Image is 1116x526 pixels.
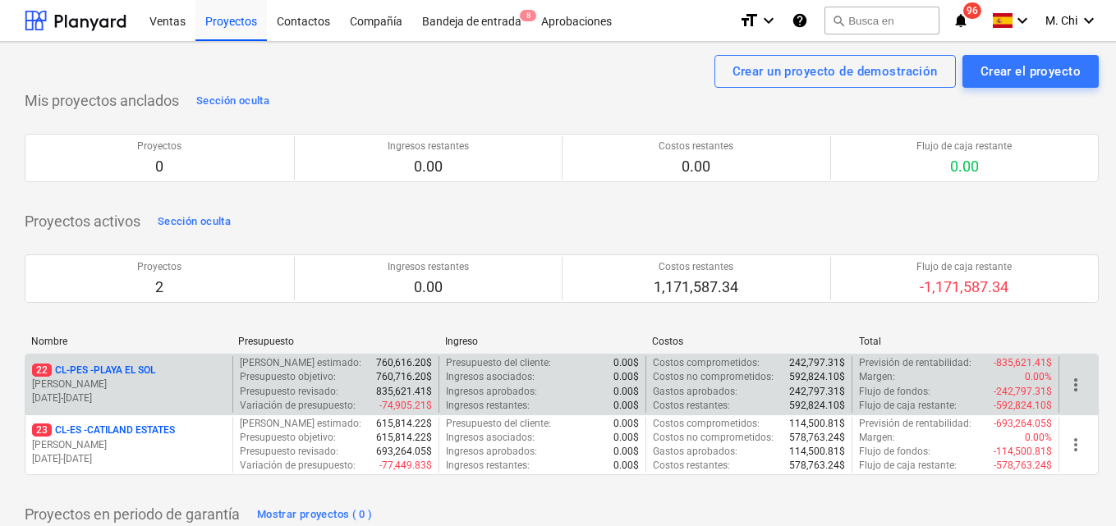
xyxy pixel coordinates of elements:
p: 835,621.41$ [376,385,432,399]
p: Gastos aprobados : [653,385,737,399]
span: 8 [520,10,536,21]
p: CL-PES - PLAYA EL SOL [32,364,155,377]
p: 0.00 [388,157,469,176]
p: 0.00$ [613,431,639,445]
p: Presupuesto del cliente : [446,417,551,431]
button: Sección oculta [154,208,235,235]
div: Presupuesto [238,336,432,347]
p: Ingresos restantes : [446,399,530,413]
button: Crear un proyecto de demostración [714,55,956,88]
p: 615,814.22$ [376,431,432,445]
p: Proyectos activos [25,212,140,231]
p: Presupuesto objetivo : [240,370,336,384]
p: 0.00 [916,157,1012,176]
p: Costos restantes [654,260,738,274]
p: Flujo de caja restante : [859,459,957,473]
p: [PERSON_NAME] [32,377,226,391]
i: notifications [953,11,969,30]
p: Variación de presupuesto : [240,459,356,473]
div: Ingreso [445,336,639,347]
p: 114,500.81$ [789,417,845,431]
div: Sección oculta [196,92,269,111]
p: 242,797.31$ [789,385,845,399]
i: keyboard_arrow_down [1013,11,1032,30]
p: Ingresos restantes [388,260,469,274]
div: Total [859,336,1053,347]
p: Costos no comprometidos : [653,370,774,384]
p: 0.00$ [613,417,639,431]
p: [PERSON_NAME] estimado : [240,417,361,431]
span: more_vert [1066,375,1086,395]
p: Ingresos asociados : [446,431,535,445]
p: Costos restantes [659,140,733,153]
div: Sección oculta [158,213,231,231]
span: 22 [32,364,52,377]
p: Costos restantes : [653,459,730,473]
p: Flujo de caja restante : [859,399,957,413]
p: 592,824.10$ [789,370,845,384]
i: Base de conocimientos [792,11,808,30]
p: Ingresos aprobados : [446,385,537,399]
p: Proyectos en periodo de garantía [25,505,240,524]
p: 592,824.10$ [789,399,845,413]
iframe: Chat Widget [1034,447,1116,526]
p: Presupuesto objetivo : [240,431,336,445]
i: keyboard_arrow_down [759,11,778,30]
div: Mostrar proyectos ( 0 ) [257,505,373,524]
div: Costos [652,336,846,347]
p: -835,621.41$ [994,356,1052,370]
div: Nombre [31,336,225,347]
i: format_size [739,11,759,30]
p: 0.00% [1025,370,1052,384]
p: Presupuesto revisado : [240,445,338,459]
p: 0.00$ [613,445,639,459]
p: 693,264.05$ [376,445,432,459]
p: 760,616.20$ [376,356,432,370]
p: -592,824.10$ [994,399,1052,413]
p: [DATE] - [DATE] [32,391,226,405]
p: CL-ES - CATILAND ESTATES [32,423,175,437]
p: -1,171,587.34 [916,277,1012,297]
p: 0.00$ [613,370,639,384]
p: Ingresos restantes [388,140,469,153]
p: 242,797.31$ [789,356,845,370]
p: 0.00 [388,277,469,297]
p: 1,171,587.34 [654,277,738,297]
p: 760,716.20$ [376,370,432,384]
p: Ingresos aprobados : [446,445,537,459]
p: Ingresos asociados : [446,370,535,384]
p: Presupuesto del cliente : [446,356,551,370]
p: Flujo de fondos : [859,385,930,399]
p: 0.00% [1025,431,1052,445]
p: Flujo de caja restante [916,140,1012,153]
p: 2 [137,277,181,297]
i: keyboard_arrow_down [1079,11,1099,30]
p: Flujo de fondos : [859,445,930,459]
p: Costos comprometidos : [653,417,760,431]
div: Crear un proyecto de demostración [733,61,938,82]
div: 22CL-PES -PLAYA EL SOL[PERSON_NAME][DATE]-[DATE] [32,364,226,405]
p: [PERSON_NAME] estimado : [240,356,361,370]
p: Gastos aprobados : [653,445,737,459]
p: Costos no comprometidos : [653,431,774,445]
span: M. Chi [1045,14,1077,27]
button: Busca en [824,7,939,34]
p: 0.00$ [613,459,639,473]
span: 23 [32,423,52,437]
p: 114,500.81$ [789,445,845,459]
button: Sección oculta [192,88,273,114]
p: Flujo de caja restante [916,260,1012,274]
p: Margen : [859,370,895,384]
span: 96 [963,2,981,19]
p: 0.00$ [613,399,639,413]
p: 0 [137,157,181,176]
p: Proyectos [137,140,181,153]
p: Variación de presupuesto : [240,399,356,413]
p: 0.00 [659,157,733,176]
p: 0.00$ [613,385,639,399]
p: Presupuesto revisado : [240,385,338,399]
p: -693,264.05$ [994,417,1052,431]
p: -242,797.31$ [994,385,1052,399]
p: Margen : [859,431,895,445]
p: Proyectos [137,260,181,274]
